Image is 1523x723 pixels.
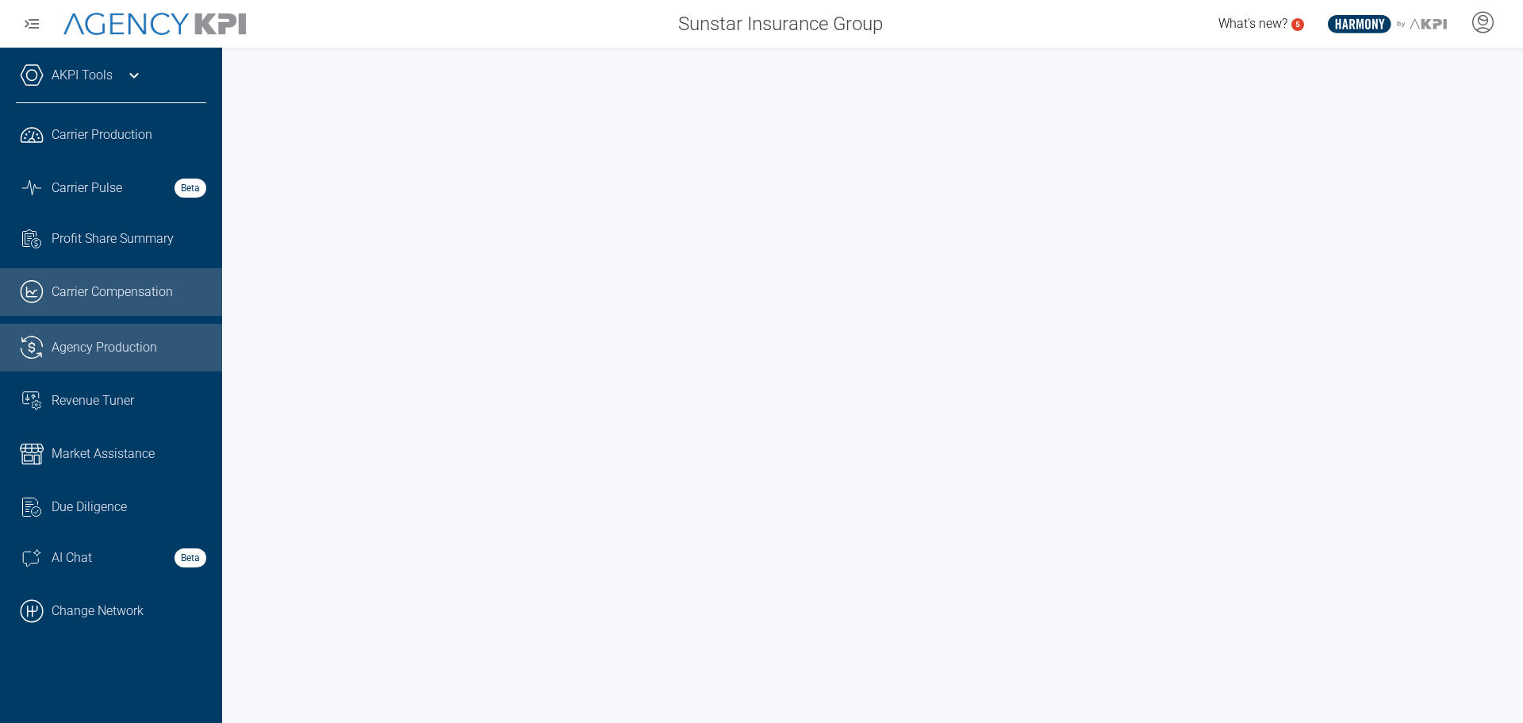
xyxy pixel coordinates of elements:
span: Profit Share Summary [52,229,174,248]
span: AI Chat [52,548,92,567]
a: 5 [1291,18,1304,31]
a: AKPI Tools [52,66,113,85]
span: What's new? [1218,16,1287,31]
span: Revenue Tuner [52,391,134,410]
span: Carrier Compensation [52,283,173,302]
span: Sunstar Insurance Group [678,10,883,38]
img: AgencyKPI [63,13,246,36]
span: Market Assistance [52,444,155,463]
strong: Beta [175,179,206,198]
span: Agency Production [52,338,157,357]
span: Due Diligence [52,498,127,517]
strong: Beta [175,548,206,567]
span: Carrier Pulse [52,179,122,198]
text: 5 [1295,20,1300,29]
span: Carrier Production [52,125,152,144]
